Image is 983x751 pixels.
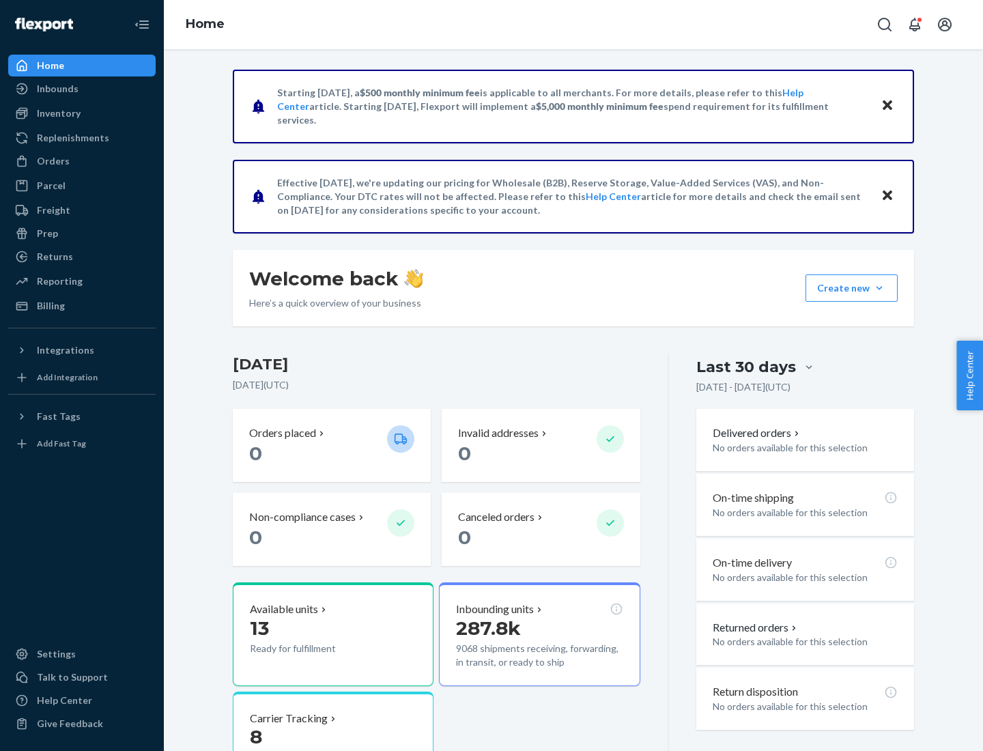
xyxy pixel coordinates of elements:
[233,354,640,375] h3: [DATE]
[249,526,262,549] span: 0
[37,203,70,217] div: Freight
[233,582,433,686] button: Available units13Ready for fulfillment
[8,246,156,268] a: Returns
[37,131,109,145] div: Replenishments
[8,78,156,100] a: Inbounds
[37,670,108,684] div: Talk to Support
[360,87,480,98] span: $500 monthly minimum fee
[901,11,928,38] button: Open notifications
[8,406,156,427] button: Fast Tags
[37,717,103,731] div: Give Feedback
[249,266,423,291] h1: Welcome back
[458,425,539,441] p: Invalid addresses
[250,711,328,726] p: Carrier Tracking
[439,582,640,686] button: Inbounding units287.8k9068 shipments receiving, forwarding, in transit, or ready to ship
[458,442,471,465] span: 0
[8,270,156,292] a: Reporting
[8,102,156,124] a: Inventory
[175,5,236,44] ol: breadcrumbs
[404,269,423,288] img: hand-wave emoji
[37,227,58,240] div: Prep
[249,296,423,310] p: Here’s a quick overview of your business
[15,18,73,31] img: Flexport logo
[442,409,640,482] button: Invalid addresses 0
[956,341,983,410] button: Help Center
[713,635,898,649] p: No orders available for this selection
[8,339,156,361] button: Integrations
[37,250,73,264] div: Returns
[37,299,65,313] div: Billing
[8,127,156,149] a: Replenishments
[37,274,83,288] div: Reporting
[8,150,156,172] a: Orders
[8,199,156,221] a: Freight
[713,425,802,441] button: Delivered orders
[879,96,896,116] button: Close
[37,694,92,707] div: Help Center
[536,100,664,112] span: $5,000 monthly minimum fee
[37,371,98,383] div: Add Integration
[250,601,318,617] p: Available units
[8,295,156,317] a: Billing
[713,490,794,506] p: On-time shipping
[442,493,640,566] button: Canceled orders 0
[713,506,898,520] p: No orders available for this selection
[37,107,81,120] div: Inventory
[456,617,521,640] span: 287.8k
[233,409,431,482] button: Orders placed 0
[249,509,356,525] p: Non-compliance cases
[8,367,156,388] a: Add Integration
[37,179,66,193] div: Parcel
[37,343,94,357] div: Integrations
[8,223,156,244] a: Prep
[250,642,376,655] p: Ready for fulfillment
[8,433,156,455] a: Add Fast Tag
[931,11,958,38] button: Open account menu
[879,186,896,206] button: Close
[8,643,156,665] a: Settings
[277,176,868,217] p: Effective [DATE], we're updating our pricing for Wholesale (B2B), Reserve Storage, Value-Added Se...
[586,190,641,202] a: Help Center
[249,425,316,441] p: Orders placed
[250,725,262,748] span: 8
[8,713,156,735] button: Give Feedback
[37,410,81,423] div: Fast Tags
[696,356,796,378] div: Last 30 days
[8,666,156,688] a: Talk to Support
[458,509,535,525] p: Canceled orders
[128,11,156,38] button: Close Navigation
[8,175,156,197] a: Parcel
[456,601,534,617] p: Inbounding units
[37,438,86,449] div: Add Fast Tag
[249,442,262,465] span: 0
[37,82,79,96] div: Inbounds
[37,154,70,168] div: Orders
[806,274,898,302] button: Create new
[713,620,799,636] button: Returned orders
[8,55,156,76] a: Home
[871,11,898,38] button: Open Search Box
[37,647,76,661] div: Settings
[250,617,269,640] span: 13
[233,493,431,566] button: Non-compliance cases 0
[8,690,156,711] a: Help Center
[233,378,640,392] p: [DATE] ( UTC )
[713,700,898,713] p: No orders available for this selection
[713,441,898,455] p: No orders available for this selection
[458,526,471,549] span: 0
[186,16,225,31] a: Home
[37,59,64,72] div: Home
[456,642,623,669] p: 9068 shipments receiving, forwarding, in transit, or ready to ship
[696,380,790,394] p: [DATE] - [DATE] ( UTC )
[713,555,792,571] p: On-time delivery
[713,571,898,584] p: No orders available for this selection
[277,86,868,127] p: Starting [DATE], a is applicable to all merchants. For more details, please refer to this article...
[713,684,798,700] p: Return disposition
